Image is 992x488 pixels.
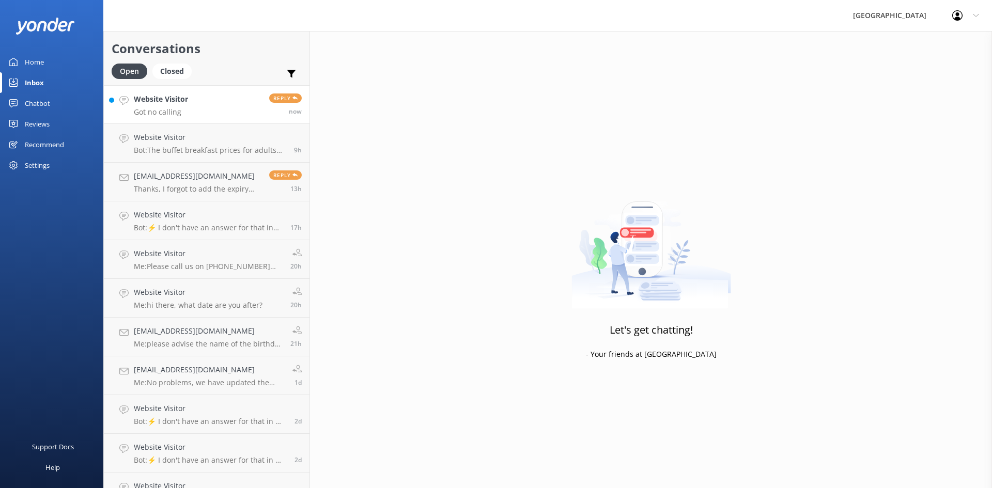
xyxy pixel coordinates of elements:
[104,240,309,279] a: Website VisitorMe:Please call us on [PHONE_NUMBER] and we can check lost property for you20h
[294,146,302,154] span: Sep 19 2025 12:55am (UTC +12:00) Pacific/Auckland
[112,64,147,79] div: Open
[112,39,302,58] h2: Conversations
[104,85,309,124] a: Website VisitorGot no callingReplynow
[134,107,188,117] p: Got no calling
[134,248,283,259] h4: Website Visitor
[295,455,302,464] span: Sep 16 2025 05:21pm (UTC +12:00) Pacific/Auckland
[269,93,302,103] span: Reply
[134,378,285,387] p: Me: No problems, we have updated the email address.
[104,395,309,434] a: Website VisitorBot:⚡ I don't have an answer for that in my knowledge base. Please try and rephras...
[134,325,283,337] h4: [EMAIL_ADDRESS][DOMAIN_NAME]
[134,209,283,221] h4: Website Visitor
[25,134,64,155] div: Recommend
[112,65,152,76] a: Open
[290,223,302,232] span: Sep 18 2025 04:38pm (UTC +12:00) Pacific/Auckland
[571,180,731,309] img: artwork of a man stealing a conversation from at giant smartphone
[25,72,44,93] div: Inbox
[25,155,50,176] div: Settings
[290,301,302,309] span: Sep 18 2025 12:59pm (UTC +12:00) Pacific/Auckland
[290,262,302,271] span: Sep 18 2025 12:59pm (UTC +12:00) Pacific/Auckland
[104,434,309,473] a: Website VisitorBot:⚡ I don't have an answer for that in my knowledge base. Please try and rephras...
[45,457,60,478] div: Help
[134,403,287,414] h4: Website Visitor
[295,378,302,387] span: Sep 17 2025 03:31pm (UTC +12:00) Pacific/Auckland
[104,279,309,318] a: Website VisitorMe:hi there, what date are you after?20h
[104,356,309,395] a: [EMAIL_ADDRESS][DOMAIN_NAME]Me:No problems, we have updated the email address.1d
[269,170,302,180] span: Reply
[610,322,693,338] h3: Let's get chatting!
[290,339,302,348] span: Sep 18 2025 12:57pm (UTC +12:00) Pacific/Auckland
[134,339,283,349] p: Me: please advise the name of the birthday person & we can have a look at the birthday club list
[289,107,302,116] span: Sep 19 2025 09:56am (UTC +12:00) Pacific/Auckland
[104,201,309,240] a: Website VisitorBot:⚡ I don't have an answer for that in my knowledge base. Please try and rephras...
[25,52,44,72] div: Home
[134,146,286,155] p: Bot: The buffet breakfast prices for adults are $34.90 for cooked and $24.90 for continental.
[152,64,192,79] div: Closed
[134,455,287,465] p: Bot: ⚡ I don't have an answer for that in my knowledge base. Please try and rephrase your questio...
[586,349,717,360] p: - Your friends at [GEOGRAPHIC_DATA]
[134,442,287,453] h4: Website Visitor
[152,65,197,76] a: Closed
[134,262,283,271] p: Me: Please call us on [PHONE_NUMBER] and we can check lost property for you
[290,184,302,193] span: Sep 18 2025 08:01pm (UTC +12:00) Pacific/Auckland
[134,184,261,194] p: Thanks, I forgot to add the expiry date, let me resend the email, with thanks
[25,114,50,134] div: Reviews
[104,163,309,201] a: [EMAIL_ADDRESS][DOMAIN_NAME]Thanks, I forgot to add the expiry date, let me resend the email, wit...
[134,287,262,298] h4: Website Visitor
[134,170,261,182] h4: [EMAIL_ADDRESS][DOMAIN_NAME]
[16,18,75,35] img: yonder-white-logo.png
[134,223,283,232] p: Bot: ⚡ I don't have an answer for that in my knowledge base. Please try and rephrase your questio...
[32,436,74,457] div: Support Docs
[104,124,309,163] a: Website VisitorBot:The buffet breakfast prices for adults are $34.90 for cooked and $24.90 for co...
[134,132,286,143] h4: Website Visitor
[25,93,50,114] div: Chatbot
[134,364,285,375] h4: [EMAIL_ADDRESS][DOMAIN_NAME]
[134,417,287,426] p: Bot: ⚡ I don't have an answer for that in my knowledge base. Please try and rephrase your questio...
[104,318,309,356] a: [EMAIL_ADDRESS][DOMAIN_NAME]Me:please advise the name of the birthday person & we can have a look...
[295,417,302,426] span: Sep 16 2025 05:29pm (UTC +12:00) Pacific/Auckland
[134,301,262,310] p: Me: hi there, what date are you after?
[134,93,188,105] h4: Website Visitor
